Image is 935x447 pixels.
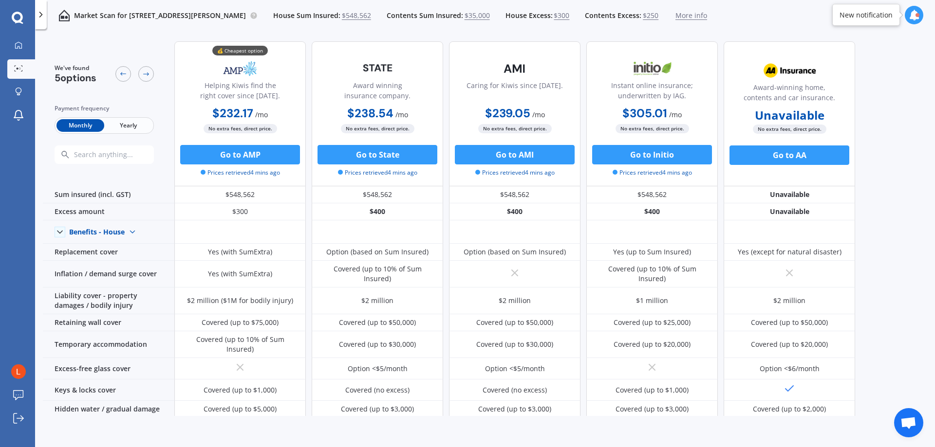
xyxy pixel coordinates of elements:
[751,318,828,327] div: Covered (up to $50,000)
[554,11,569,20] span: $300
[174,186,306,203] div: $548,562
[499,296,531,305] div: $2 million
[341,124,414,133] span: No extra fees, direct price.
[338,168,417,177] span: Prices retrieved 4 mins ago
[485,106,530,121] b: $239.05
[341,404,414,414] div: Covered (up to $3,000)
[345,385,410,395] div: Covered (no excess)
[183,80,298,105] div: Helping Kiwis find the right cover since [DATE].
[594,264,711,284] div: Covered (up to 10% of Sum Insured)
[773,296,805,305] div: $2 million
[182,335,299,354] div: Covered (up to 10% of Sum Insured)
[753,125,826,134] span: No extra fees, direct price.
[43,203,174,220] div: Excess amount
[347,106,393,121] b: $238.54
[204,124,277,133] span: No extra fees, direct price.
[760,364,820,374] div: Option <$6/month
[43,379,174,401] div: Keys & locks cover
[636,296,668,305] div: $1 million
[455,145,575,164] button: Go to AMI
[58,10,70,21] img: home-and-contents.b802091223b8502ef2dd.svg
[43,401,174,418] div: Hidden water / gradual damage
[69,228,125,236] div: Benefits - House
[387,11,463,20] span: Contents Sum Insured:
[505,11,553,20] span: House Excess:
[724,186,855,203] div: Unavailable
[43,358,174,379] div: Excess-free glass cover
[180,145,300,164] button: Go to AMP
[255,110,268,119] span: / mo
[755,110,824,120] b: Unavailable
[483,56,547,81] img: AMI-text-1.webp
[613,168,692,177] span: Prices retrieved 4 mins ago
[202,318,279,327] div: Covered (up to $75,000)
[43,287,174,314] div: Liability cover - property damages / bodily injury
[345,56,410,79] img: State-text-1.webp
[208,269,272,279] div: Yes (with SumExtra)
[187,296,293,305] div: $2 million ($1M for bodily injury)
[273,11,340,20] span: House Sum Insured:
[11,364,26,379] img: ACg8ocI_o42ohjYGQwUNj4vtyi_OPyP2uC_15YwsV9RnuZx3qizoCA=s96-c
[894,408,923,437] div: Open chat
[751,340,828,349] div: Covered (up to $20,000)
[592,145,712,164] button: Go to Initio
[339,318,416,327] div: Covered (up to $50,000)
[616,404,689,414] div: Covered (up to $3,000)
[449,203,580,220] div: $400
[675,11,707,20] span: More info
[840,10,893,20] div: New notification
[622,106,667,121] b: $305.01
[586,186,718,203] div: $548,562
[74,11,246,20] p: Market Scan for [STREET_ADDRESS][PERSON_NAME]
[208,247,272,257] div: Yes (with SumExtra)
[614,340,691,349] div: Covered (up to $20,000)
[738,247,841,257] div: Yes (except for natural disaster)
[104,119,152,132] span: Yearly
[724,203,855,220] div: Unavailable
[757,58,822,83] img: AA.webp
[532,110,545,119] span: / mo
[204,385,277,395] div: Covered (up to $1,000)
[312,203,443,220] div: $400
[729,145,849,165] button: Go to AA
[43,261,174,287] div: Inflation / demand surge cover
[43,314,174,331] div: Retaining wall cover
[55,104,154,113] div: Payment frequency
[312,186,443,203] div: $548,562
[342,11,371,20] span: $548,562
[43,331,174,358] div: Temporary accommodation
[585,11,641,20] span: Contents Excess:
[201,168,280,177] span: Prices retrieved 4 mins ago
[348,364,408,374] div: Option <$5/month
[43,186,174,203] div: Sum insured (incl. GST)
[586,203,718,220] div: $400
[475,168,555,177] span: Prices retrieved 4 mins ago
[320,80,435,105] div: Award winning insurance company.
[476,318,553,327] div: Covered (up to $50,000)
[613,247,691,257] div: Yes (up to Sum Insured)
[465,11,490,20] span: $35,000
[478,404,551,414] div: Covered (up to $3,000)
[73,150,173,159] input: Search anything...
[212,46,268,55] div: 💰 Cheapest option
[204,404,277,414] div: Covered (up to $5,000)
[643,11,658,20] span: $250
[616,124,689,133] span: No extra fees, direct price.
[614,318,691,327] div: Covered (up to $25,000)
[43,244,174,261] div: Replacement cover
[476,340,553,349] div: Covered (up to $30,000)
[485,364,545,374] div: Option <$5/month
[620,56,684,81] img: Initio.webp
[395,110,408,119] span: / mo
[449,186,580,203] div: $548,562
[478,124,552,133] span: No extra fees, direct price.
[464,247,566,257] div: Option (based on Sum Insured)
[55,64,96,72] span: We've found
[753,404,826,414] div: Covered (up to $2,000)
[208,56,272,81] img: AMP.webp
[212,106,253,121] b: $232.17
[174,203,306,220] div: $300
[483,385,547,395] div: Covered (no excess)
[326,247,429,257] div: Option (based on Sum Insured)
[669,110,682,119] span: / mo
